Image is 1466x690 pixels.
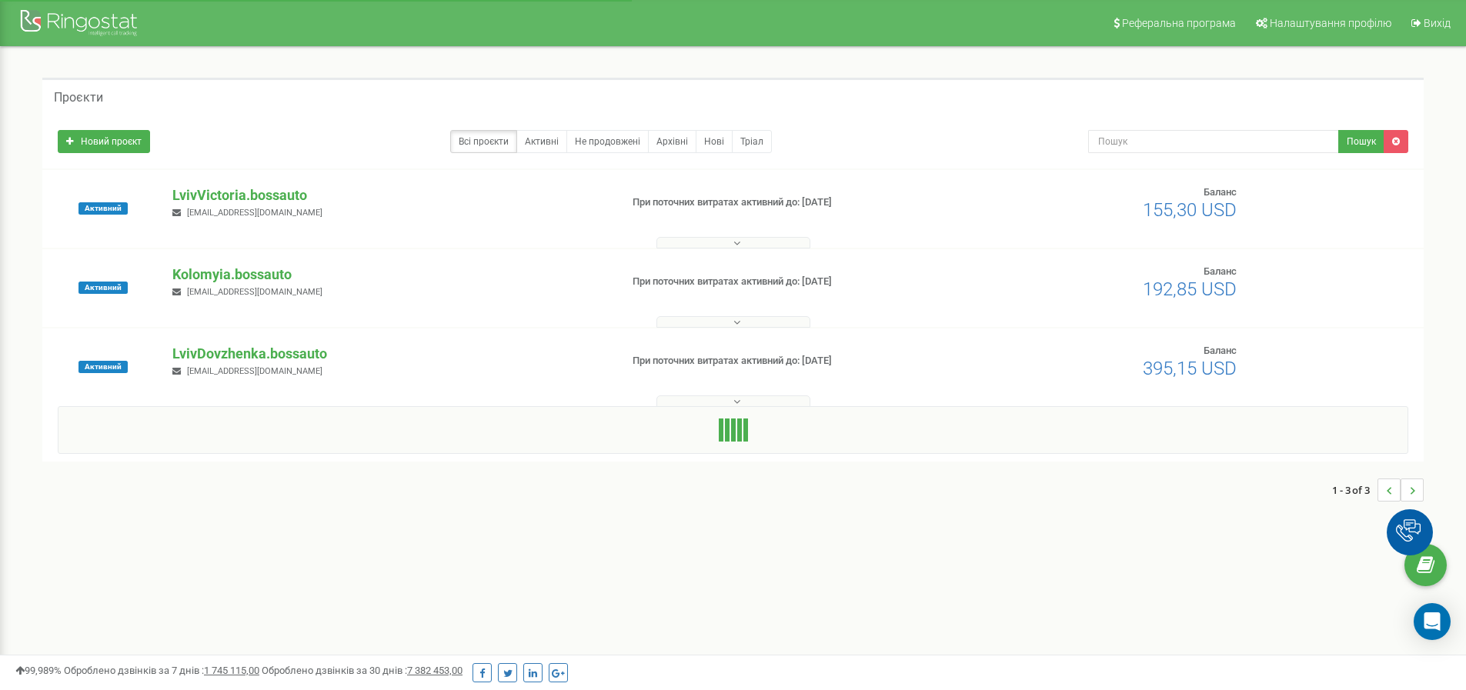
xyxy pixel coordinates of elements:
span: Реферальна програма [1122,17,1236,29]
span: 155,30 USD [1143,199,1237,221]
span: Активний [78,361,128,373]
span: Оброблено дзвінків за 7 днів : [64,665,259,676]
p: LvivVictoria.bossauto [172,185,607,205]
span: 1 - 3 of 3 [1332,478,1378,502]
span: 395,15 USD [1143,358,1237,379]
span: Налаштування профілю [1270,17,1391,29]
span: [EMAIL_ADDRESS][DOMAIN_NAME] [187,366,322,376]
span: 192,85 USD [1143,278,1237,300]
span: Оброблено дзвінків за 30 днів : [262,665,463,676]
span: [EMAIL_ADDRESS][DOMAIN_NAME] [187,287,322,297]
p: При поточних витратах активний до: [DATE] [633,354,953,368]
span: [EMAIL_ADDRESS][DOMAIN_NAME] [187,208,322,218]
p: Kolomyia.bossauto [172,265,607,285]
button: Пошук [1338,130,1384,153]
u: 1 745 115,00 [204,665,259,676]
a: Не продовжені [566,130,649,153]
a: Тріал [732,130,772,153]
input: Пошук [1088,130,1339,153]
p: LvivDovzhenka.bossauto [172,344,607,364]
span: Баланс [1204,186,1237,198]
a: Активні [516,130,567,153]
u: 7 382 453,00 [407,665,463,676]
a: Нові [696,130,733,153]
span: Баланс [1204,265,1237,277]
span: Активний [78,282,128,294]
span: Вихід [1424,17,1451,29]
a: Архівні [648,130,696,153]
p: При поточних витратах активний до: [DATE] [633,195,953,210]
p: При поточних витратах активний до: [DATE] [633,275,953,289]
span: 99,989% [15,665,62,676]
span: Баланс [1204,345,1237,356]
h5: Проєкти [54,91,103,105]
a: Всі проєкти [450,130,517,153]
span: Активний [78,202,128,215]
div: Open Intercom Messenger [1414,603,1451,640]
nav: ... [1332,463,1424,517]
a: Новий проєкт [58,130,150,153]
